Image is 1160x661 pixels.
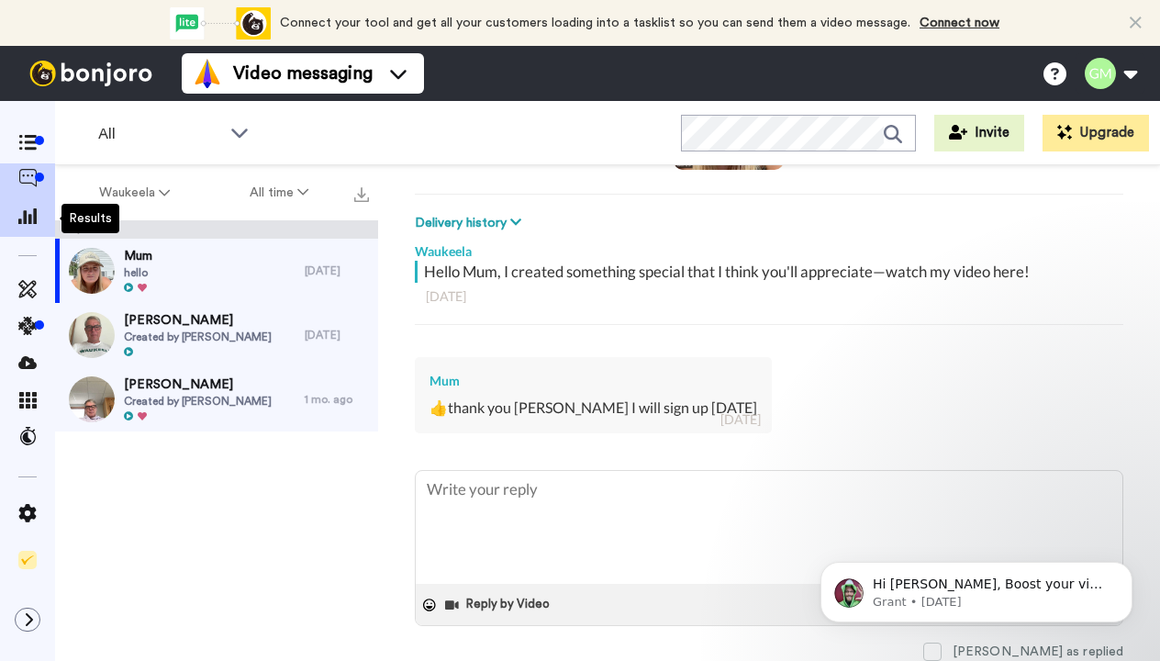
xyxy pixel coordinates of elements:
[69,376,115,422] img: 448ca1ec-abe2-4e11-b68c-f4c91e9e234c-thumb.jpg
[55,239,378,303] a: Mumhello[DATE]
[59,176,210,209] button: Waukeela
[305,392,369,407] div: 1 mo. ago
[124,247,152,265] span: Mum
[793,523,1160,652] iframe: Intercom notifications message
[124,330,272,344] span: Created by [PERSON_NAME]
[61,204,119,233] div: Results
[305,263,369,278] div: [DATE]
[18,551,37,569] img: Checklist.svg
[233,61,373,86] span: Video messaging
[124,265,152,280] span: hello
[69,248,115,294] img: 9b448b19-ca3e-4135-98d2-986de9e25ff1-thumb.jpg
[415,233,1123,261] div: Waukeela
[720,410,761,429] div: [DATE]
[99,184,155,202] span: Waukeela
[69,312,115,358] img: 2f626999-e1a4-4f1b-9c15-e792f9c3fcf8-thumb.jpg
[55,367,378,431] a: [PERSON_NAME]Created by [PERSON_NAME]1 mo. ago
[98,123,221,145] span: All
[424,261,1119,283] div: Hello Mum, I created something special that I think you'll appreciate—watch my video here!
[349,179,374,207] button: Export all results that match these filters now.
[920,17,999,29] a: Connect now
[429,398,757,419] div: 👍thank you [PERSON_NAME] I will sign up [DATE]
[170,7,271,39] div: animation
[124,311,272,330] span: [PERSON_NAME]
[210,176,350,209] button: All time
[124,375,272,394] span: [PERSON_NAME]
[426,287,1112,306] div: [DATE]
[124,394,272,409] span: Created by [PERSON_NAME]
[443,591,555,619] button: Reply by Video
[934,115,1024,151] button: Invite
[1043,115,1149,151] button: Upgrade
[280,17,910,29] span: Connect your tool and get all your customers loading into a tasklist so you can send them a video...
[354,187,369,202] img: export.svg
[193,59,222,88] img: vm-color.svg
[22,61,160,86] img: bj-logo-header-white.svg
[55,220,378,239] div: Replies
[305,328,369,342] div: [DATE]
[415,213,527,233] button: Delivery history
[55,303,378,367] a: [PERSON_NAME]Created by [PERSON_NAME][DATE]
[429,372,757,390] div: Mum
